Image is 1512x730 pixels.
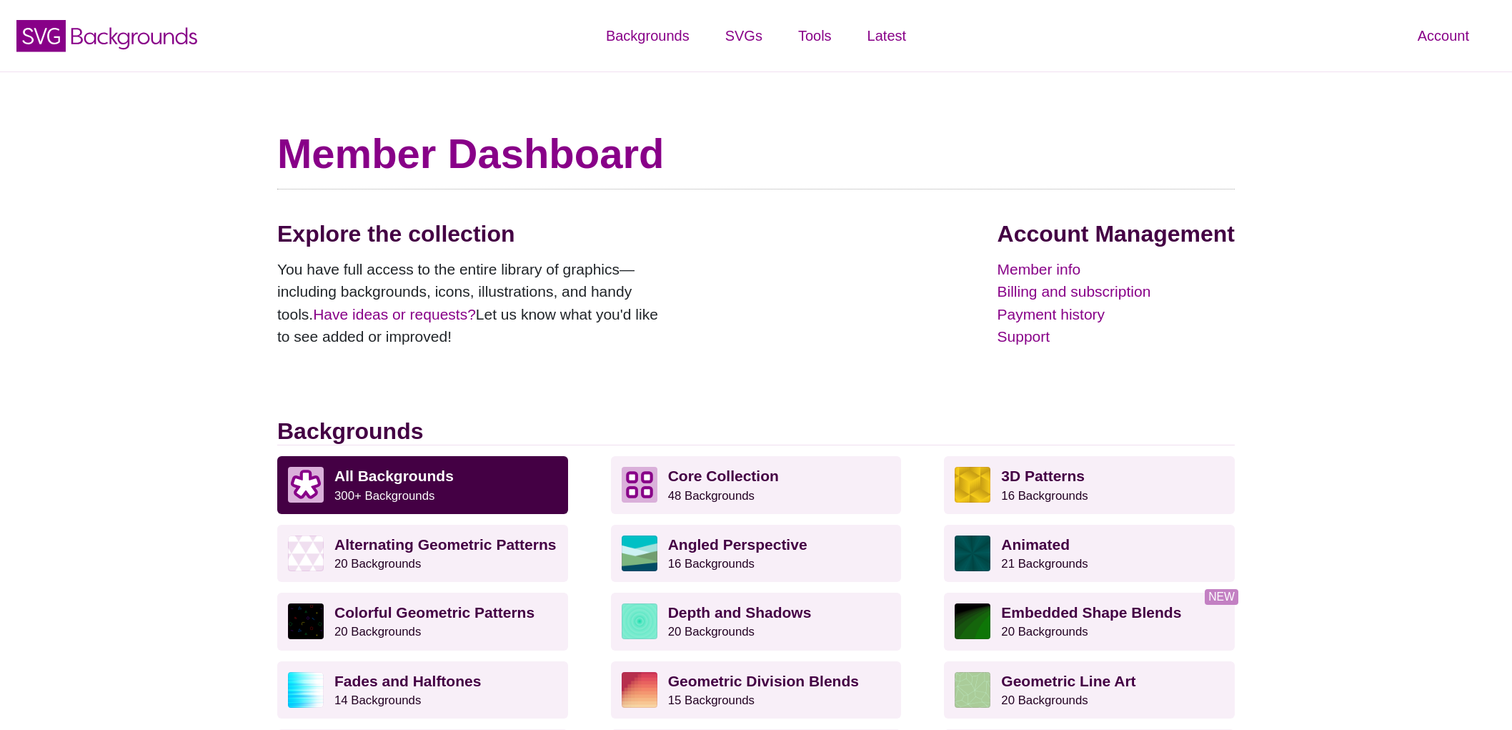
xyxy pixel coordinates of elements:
img: red-to-yellow gradient large pixel grid [622,672,657,708]
strong: Angled Perspective [668,536,807,553]
a: Alternating Geometric Patterns20 Backgrounds [277,525,568,582]
strong: Depth and Shadows [668,604,812,621]
small: 14 Backgrounds [334,694,421,707]
a: Embedded Shape Blends20 Backgrounds [944,593,1235,650]
a: Latest [850,14,924,57]
p: You have full access to the entire library of graphics—including backgrounds, icons, illustration... [277,258,670,348]
small: 20 Backgrounds [668,625,755,638]
a: Support [998,325,1235,348]
strong: Core Collection [668,468,779,484]
a: Animated21 Backgrounds [944,525,1235,582]
strong: Geometric Line Art [1001,673,1135,689]
h2: Explore the collection [277,220,670,247]
a: Geometric Line Art20 Backgrounds [944,661,1235,719]
a: SVGs [707,14,780,57]
a: All Backgrounds 300+ Backgrounds [277,456,568,513]
img: light purple and white alternating triangle pattern [288,536,324,571]
strong: Animated [1001,536,1070,553]
a: Account [1400,14,1487,57]
img: green to black rings rippling away from corner [955,603,990,639]
strong: Embedded Shape Blends [1001,604,1181,621]
a: Angled Perspective16 Backgrounds [611,525,902,582]
a: Payment history [998,303,1235,326]
small: 15 Backgrounds [668,694,755,707]
strong: Geometric Division Blends [668,673,859,689]
strong: Alternating Geometric Patterns [334,536,556,553]
small: 300+ Backgrounds [334,489,434,503]
img: a rainbow pattern of outlined geometric shapes [288,603,324,639]
small: 16 Backgrounds [1001,489,1088,503]
strong: All Backgrounds [334,468,454,484]
a: Geometric Division Blends15 Backgrounds [611,661,902,719]
img: abstract landscape with sky mountains and water [622,536,657,571]
img: geometric web of connecting lines [955,672,990,708]
a: Member info [998,258,1235,281]
small: 20 Backgrounds [1001,625,1088,638]
a: Core Collection 48 Backgrounds [611,456,902,513]
a: Backgrounds [588,14,707,57]
img: blue lights stretching horizontally over white [288,672,324,708]
a: Tools [780,14,850,57]
strong: Colorful Geometric Patterns [334,604,534,621]
a: Depth and Shadows20 Backgrounds [611,593,902,650]
h2: Account Management [998,220,1235,247]
img: green rave light effect animated background [955,536,990,571]
a: 3D Patterns16 Backgrounds [944,456,1235,513]
a: Colorful Geometric Patterns20 Backgrounds [277,593,568,650]
small: 20 Backgrounds [334,625,421,638]
strong: 3D Patterns [1001,468,1085,484]
img: green layered rings within rings [622,603,657,639]
h2: Backgrounds [277,418,1235,445]
a: Billing and subscription [998,280,1235,303]
small: 21 Backgrounds [1001,557,1088,571]
strong: Fades and Halftones [334,673,481,689]
small: 20 Backgrounds [1001,694,1088,707]
small: 20 Backgrounds [334,557,421,571]
small: 16 Backgrounds [668,557,755,571]
small: 48 Backgrounds [668,489,755,503]
h1: Member Dashboard [277,129,1235,179]
a: Fades and Halftones14 Backgrounds [277,661,568,719]
a: Have ideas or requests? [313,306,476,322]
img: fancy golden cube pattern [955,467,990,503]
